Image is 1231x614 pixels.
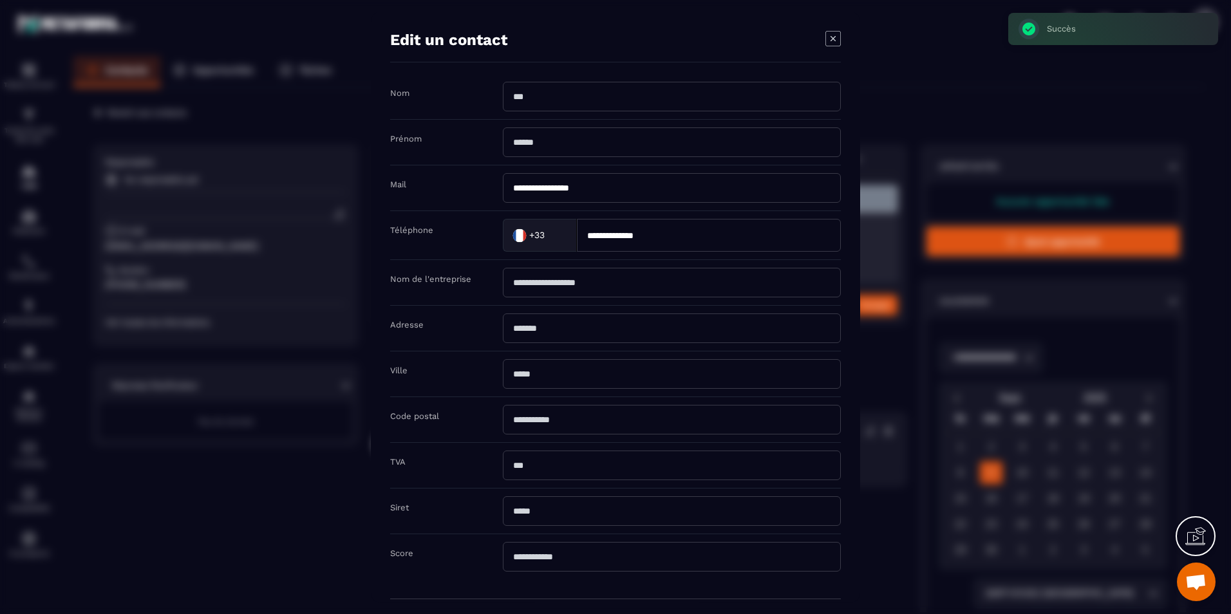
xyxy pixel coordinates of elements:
[529,228,545,241] span: +33
[390,225,433,235] label: Téléphone
[390,274,471,284] label: Nom de l'entreprise
[507,222,532,248] img: Country Flag
[390,88,409,98] label: Nom
[390,366,408,375] label: Ville
[390,180,406,189] label: Mail
[390,134,422,144] label: Prénom
[503,219,577,252] div: Search for option
[390,411,439,421] label: Code postal
[390,548,413,558] label: Score
[390,31,507,49] h4: Edit un contact
[547,225,563,245] input: Search for option
[1177,563,1216,601] div: Ouvrir le chat
[390,320,424,330] label: Adresse
[390,503,409,512] label: Siret
[390,457,406,467] label: TVA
